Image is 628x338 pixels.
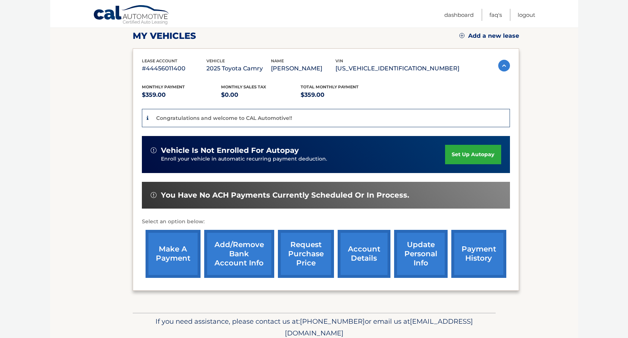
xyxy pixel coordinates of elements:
[146,230,201,278] a: make a payment
[142,90,221,100] p: $359.00
[221,90,301,100] p: $0.00
[271,63,335,74] p: [PERSON_NAME]
[459,32,519,40] a: Add a new lease
[451,230,506,278] a: payment history
[278,230,334,278] a: request purchase price
[221,84,266,89] span: Monthly sales Tax
[338,230,390,278] a: account details
[204,230,274,278] a: Add/Remove bank account info
[151,192,157,198] img: alert-white.svg
[156,115,292,121] p: Congratulations and welcome to CAL Automotive!!
[300,317,365,326] span: [PHONE_NUMBER]
[151,147,157,153] img: alert-white.svg
[206,58,225,63] span: vehicle
[444,9,474,21] a: Dashboard
[93,5,170,26] a: Cal Automotive
[142,63,206,74] p: #44456011400
[335,58,343,63] span: vin
[301,84,359,89] span: Total Monthly Payment
[301,90,380,100] p: $359.00
[498,60,510,71] img: accordion-active.svg
[133,30,196,41] h2: my vehicles
[394,230,448,278] a: update personal info
[489,9,502,21] a: FAQ's
[206,63,271,74] p: 2025 Toyota Camry
[459,33,464,38] img: add.svg
[142,217,510,226] p: Select an option below:
[335,63,459,74] p: [US_VEHICLE_IDENTIFICATION_NUMBER]
[142,58,177,63] span: lease account
[161,146,299,155] span: vehicle is not enrolled for autopay
[161,155,445,163] p: Enroll your vehicle in automatic recurring payment deduction.
[271,58,284,63] span: name
[142,84,185,89] span: Monthly Payment
[445,145,501,164] a: set up autopay
[518,9,535,21] a: Logout
[161,191,409,200] span: You have no ACH payments currently scheduled or in process.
